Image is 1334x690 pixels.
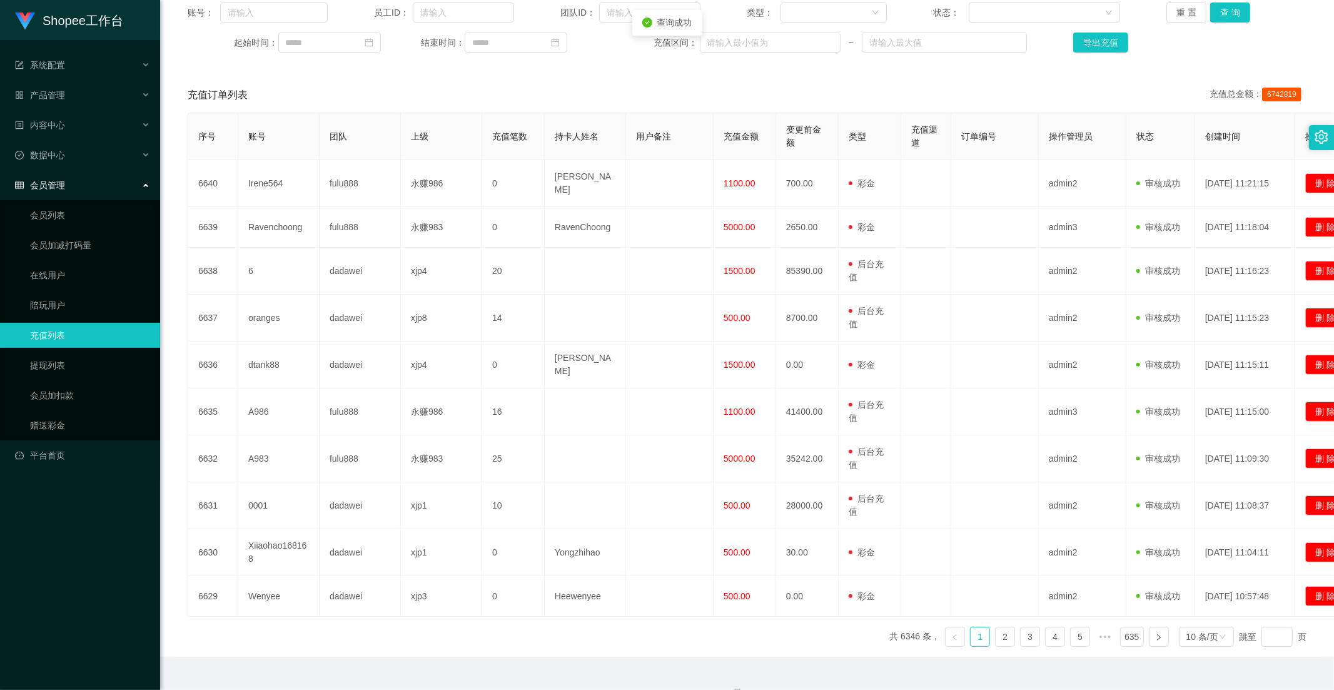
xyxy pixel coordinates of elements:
[320,576,401,617] td: dadawei
[747,6,780,19] span: 类型：
[374,6,413,19] span: 员工ID：
[320,388,401,435] td: fulu888
[413,3,514,23] input: 请输入
[482,482,545,529] td: 10
[15,13,35,30] img: logo.9652507e.png
[320,160,401,207] td: fulu888
[1195,295,1295,342] td: [DATE] 11:15:23
[724,454,755,464] span: 5000.00
[248,131,266,141] span: 账号
[654,36,699,49] span: 充值区间：
[188,6,220,19] span: 账号：
[1046,627,1064,646] a: 4
[30,263,150,288] a: 在线用户
[320,248,401,295] td: dadawei
[849,131,866,141] span: 类型
[320,482,401,529] td: dadawei
[401,388,482,435] td: 永赚986
[545,160,626,207] td: [PERSON_NAME]
[657,18,692,28] span: 查询成功
[15,443,150,468] a: 图标: dashboard平台首页
[1210,3,1250,23] button: 查 询
[15,15,123,25] a: Shopee工作台
[1039,529,1126,576] td: admin2
[15,151,24,160] i: 图标: check-circle-o
[724,131,759,141] span: 充值金额
[320,342,401,388] td: dadawei
[545,529,626,576] td: Yongzhihao
[849,306,884,329] span: 后台充值
[188,207,238,248] td: 6639
[43,1,123,41] h1: Shopee工作台
[1039,342,1126,388] td: admin2
[841,36,862,49] span: ~
[1049,131,1093,141] span: 操作管理员
[401,482,482,529] td: xjp1
[560,6,599,19] span: 团队ID：
[482,529,545,576] td: 0
[786,124,821,148] span: 变更前金额
[1105,9,1113,18] i: 图标: down
[401,207,482,248] td: 永赚983
[872,9,879,18] i: 图标: down
[1045,627,1065,647] li: 4
[401,576,482,617] td: xjp3
[776,435,839,482] td: 35242.00
[724,500,750,510] span: 500.00
[1305,131,1323,141] span: 操作
[776,207,839,248] td: 2650.00
[482,160,545,207] td: 0
[411,131,428,141] span: 上级
[724,407,755,417] span: 1100.00
[1039,576,1126,617] td: admin2
[15,150,65,160] span: 数据中心
[401,160,482,207] td: 永赚986
[934,6,969,19] span: 状态：
[401,342,482,388] td: xjp4
[776,388,839,435] td: 41400.00
[1136,178,1180,188] span: 审核成功
[849,178,875,188] span: 彩金
[15,180,65,190] span: 会员管理
[188,160,238,207] td: 6640
[545,342,626,388] td: [PERSON_NAME]
[1020,627,1040,647] li: 3
[1070,627,1090,647] li: 5
[482,435,545,482] td: 25
[238,248,320,295] td: 6
[1039,160,1126,207] td: admin2
[961,131,996,141] span: 订单编号
[1121,627,1143,646] a: 635
[235,36,278,49] span: 起始时间：
[1262,88,1301,101] span: 6742819
[995,627,1015,647] li: 2
[642,18,652,28] i: icon: check-circle
[724,313,750,323] span: 500.00
[1120,627,1143,647] li: 635
[30,293,150,318] a: 陪玩用户
[492,131,527,141] span: 充值笔数
[1095,627,1115,647] li: 向后 5 页
[1195,248,1295,295] td: [DATE] 11:16:23
[30,413,150,438] a: 赠送彩金
[30,383,150,408] a: 会员加扣款
[776,576,839,617] td: 0.00
[15,181,24,190] i: 图标: table
[724,266,755,276] span: 1500.00
[776,248,839,295] td: 85390.00
[555,131,599,141] span: 持卡人姓名
[1071,627,1089,646] a: 5
[238,342,320,388] td: dtank88
[1039,248,1126,295] td: admin2
[482,576,545,617] td: 0
[15,121,24,129] i: 图标: profile
[188,576,238,617] td: 6629
[971,627,989,646] a: 1
[238,576,320,617] td: Wenyee
[401,248,482,295] td: xjp4
[1136,500,1180,510] span: 审核成功
[1195,388,1295,435] td: [DATE] 11:15:00
[330,131,347,141] span: 团队
[238,435,320,482] td: A983
[889,627,940,647] li: 共 6346 条，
